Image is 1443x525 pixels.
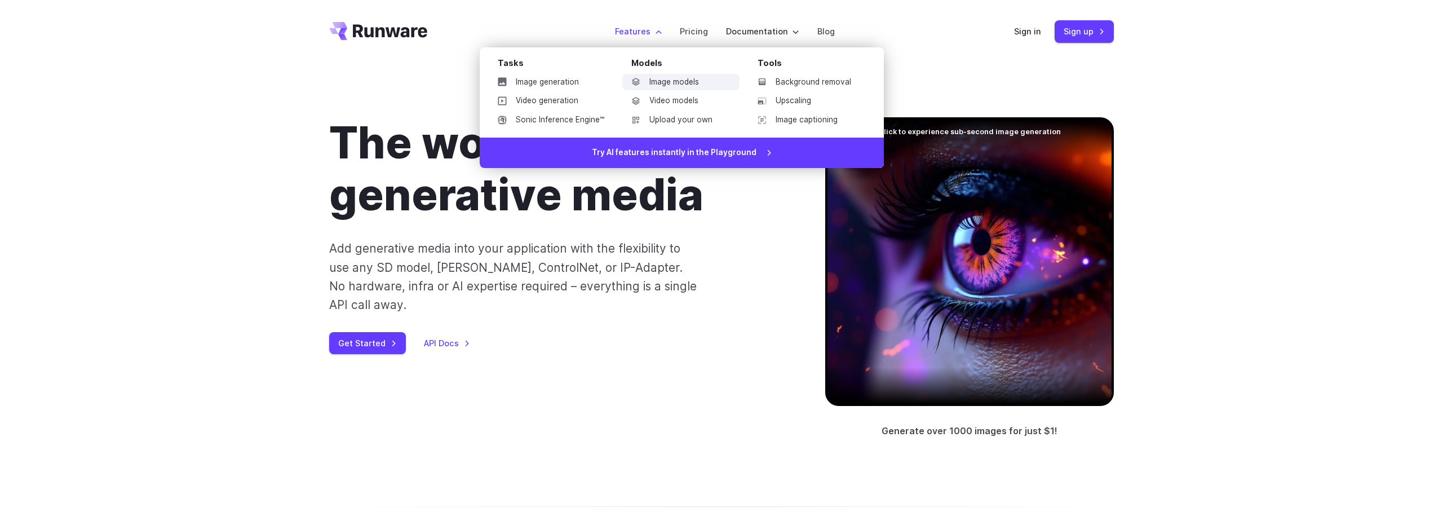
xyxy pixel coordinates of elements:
[1014,25,1041,38] a: Sign in
[817,25,835,38] a: Blog
[615,25,662,38] label: Features
[489,74,613,91] a: Image generation
[489,92,613,109] a: Video generation
[489,112,613,129] a: Sonic Inference Engine™
[882,424,1057,439] p: Generate over 1000 images for just $1!
[622,74,740,91] a: Image models
[749,112,866,129] a: Image captioning
[622,92,740,109] a: Video models
[424,337,470,350] a: API Docs
[329,22,427,40] a: Go to /
[498,56,613,74] div: Tasks
[329,239,697,314] p: Add generative media into your application with the flexibility to use any SD model, [PERSON_NAME...
[631,56,740,74] div: Models
[329,117,789,221] h1: The world’s fastest generative media
[480,138,884,168] a: Try AI features instantly in the Playground
[749,92,866,109] a: Upscaling
[749,74,866,91] a: Background removal
[726,25,799,38] label: Documentation
[680,25,708,38] a: Pricing
[1055,20,1114,42] a: Sign up
[622,112,740,129] a: Upload your own
[329,332,406,354] a: Get Started
[758,56,866,74] div: Tools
